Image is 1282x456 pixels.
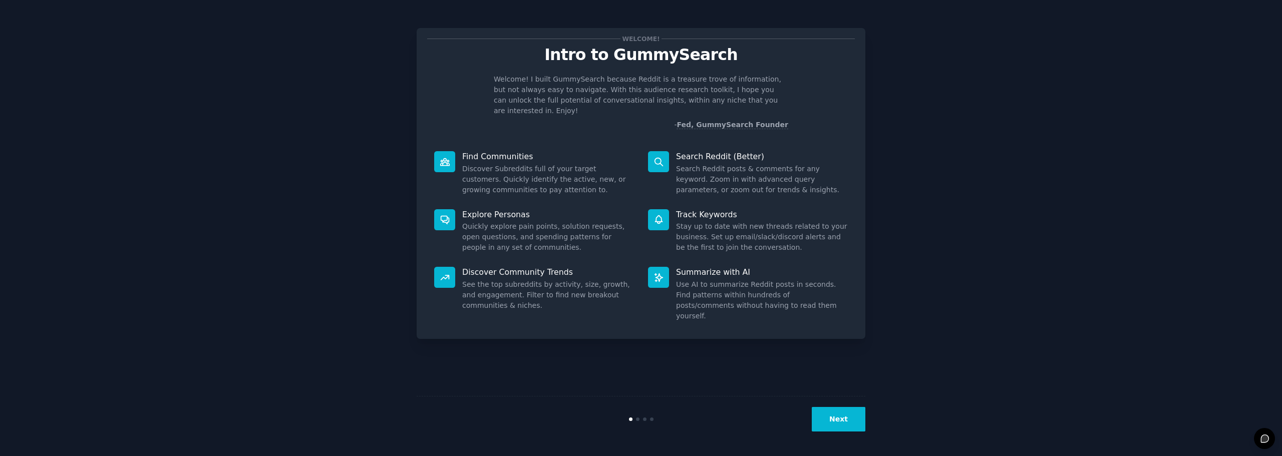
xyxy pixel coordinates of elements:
dd: Use AI to summarize Reddit posts in seconds. Find patterns within hundreds of posts/comments with... [676,279,848,321]
p: Explore Personas [462,209,634,220]
dd: Stay up to date with new threads related to your business. Set up email/slack/discord alerts and ... [676,221,848,253]
p: Track Keywords [676,209,848,220]
a: Fed, GummySearch Founder [677,121,788,129]
p: Intro to GummySearch [427,46,855,64]
dd: Search Reddit posts & comments for any keyword. Zoom in with advanced query parameters, or zoom o... [676,164,848,195]
dd: Discover Subreddits full of your target customers. Quickly identify the active, new, or growing c... [462,164,634,195]
div: - [674,120,788,130]
p: Find Communities [462,151,634,162]
dd: Quickly explore pain points, solution requests, open questions, and spending patterns for people ... [462,221,634,253]
span: Welcome! [620,34,662,44]
button: Next [812,407,865,431]
p: Welcome! I built GummySearch because Reddit is a treasure trove of information, but not always ea... [494,74,788,116]
p: Summarize with AI [676,267,848,277]
dd: See the top subreddits by activity, size, growth, and engagement. Filter to find new breakout com... [462,279,634,311]
p: Discover Community Trends [462,267,634,277]
p: Search Reddit (Better) [676,151,848,162]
